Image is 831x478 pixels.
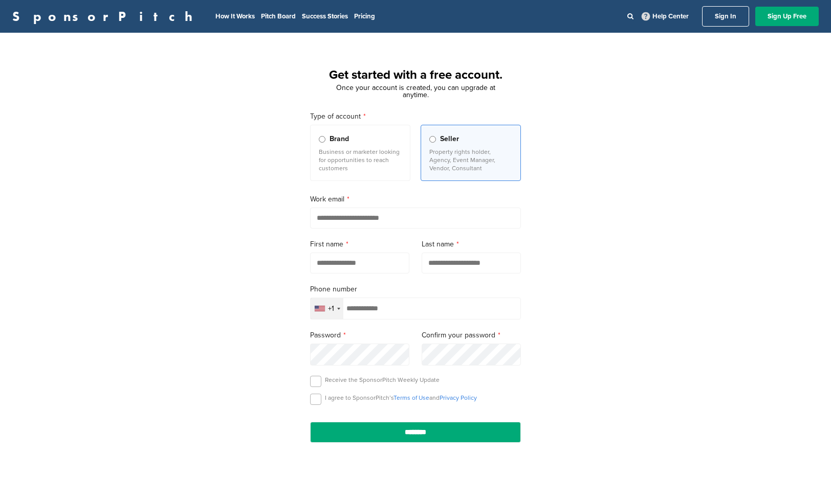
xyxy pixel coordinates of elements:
[12,10,199,23] a: SponsorPitch
[319,136,325,143] input: Brand Business or marketer looking for opportunities to reach customers
[702,6,749,27] a: Sign In
[640,10,691,22] a: Help Center
[354,12,375,20] a: Pricing
[336,83,495,99] span: Once your account is created, you can upgrade at anytime.
[215,12,255,20] a: How It Works
[310,239,409,250] label: First name
[393,394,429,401] a: Terms of Use
[429,148,512,172] p: Property rights holder, Agency, Event Manager, Vendor, Consultant
[440,133,459,145] span: Seller
[429,136,436,143] input: Seller Property rights holder, Agency, Event Manager, Vendor, Consultant
[422,330,521,341] label: Confirm your password
[319,148,402,172] p: Business or marketer looking for opportunities to reach customers
[261,12,296,20] a: Pitch Board
[310,330,409,341] label: Password
[755,7,819,26] a: Sign Up Free
[325,376,440,384] p: Receive the SponsorPitch Weekly Update
[325,394,477,402] p: I agree to SponsorPitch’s and
[310,194,521,205] label: Work email
[310,111,521,122] label: Type of account
[330,133,349,145] span: Brand
[328,305,334,312] div: +1
[422,239,521,250] label: Last name
[310,284,521,295] label: Phone number
[311,298,343,319] div: Selected country
[440,394,477,401] a: Privacy Policy
[302,12,348,20] a: Success Stories
[298,66,533,84] h1: Get started with a free account.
